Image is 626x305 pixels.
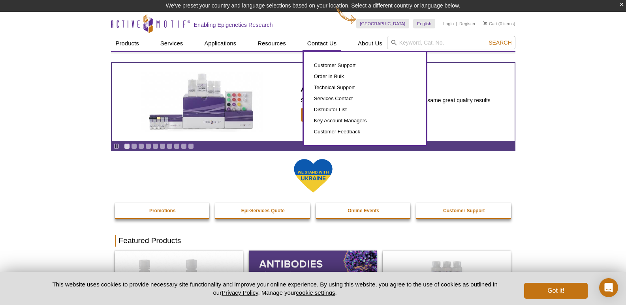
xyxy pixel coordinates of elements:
[167,143,173,149] a: Go to slide 7
[524,283,587,299] button: Got it!
[111,36,144,51] a: Products
[301,97,491,104] p: Simplified, faster ATAC-Seq workflow delivering the same great quality results
[443,208,485,213] strong: Customer Support
[483,19,515,28] li: (0 items)
[599,278,618,297] div: Open Intercom Messenger
[181,143,187,149] a: Go to slide 9
[199,36,241,51] a: Applications
[115,235,511,247] h2: Featured Products
[215,203,311,218] a: Epi-Services Quote
[39,280,511,297] p: This website uses cookies to provide necessary site functionality and improve your online experie...
[486,39,514,46] button: Search
[253,36,291,51] a: Resources
[312,104,418,115] a: Distributor List
[137,72,267,132] img: ATAC-Seq Express Kit
[336,6,357,24] img: Change Here
[124,143,130,149] a: Go to slide 1
[348,208,379,213] strong: Online Events
[188,143,194,149] a: Go to slide 10
[303,36,341,51] a: Contact Us
[301,108,347,122] span: Learn More
[115,203,211,218] a: Promotions
[241,208,285,213] strong: Epi-Services Quote
[160,143,165,149] a: Go to slide 6
[138,143,144,149] a: Go to slide 3
[174,143,180,149] a: Go to slide 8
[489,39,511,46] span: Search
[145,143,151,149] a: Go to slide 4
[131,143,137,149] a: Go to slide 2
[222,289,258,296] a: Privacy Policy
[312,60,418,71] a: Customer Support
[112,63,515,141] a: ATAC-Seq Express Kit ATAC-Seq Express Kit Simplified, faster ATAC-Seq workflow delivering the sam...
[316,203,412,218] a: Online Events
[483,21,487,25] img: Your Cart
[456,19,457,28] li: |
[312,93,418,104] a: Services Contact
[356,19,410,28] a: [GEOGRAPHIC_DATA]
[353,36,387,51] a: About Us
[416,203,512,218] a: Customer Support
[156,36,188,51] a: Services
[194,21,273,28] h2: Enabling Epigenetics Research
[149,208,176,213] strong: Promotions
[312,126,418,137] a: Customer Feedback
[312,71,418,82] a: Order in Bulk
[387,36,515,49] input: Keyword, Cat. No.
[483,21,497,26] a: Cart
[296,289,335,296] button: cookie settings
[459,21,476,26] a: Register
[152,143,158,149] a: Go to slide 5
[301,82,491,94] h2: ATAC-Seq Express Kit
[112,63,515,141] article: ATAC-Seq Express Kit
[113,143,119,149] a: Toggle autoplay
[312,115,418,126] a: Key Account Managers
[293,158,333,193] img: We Stand With Ukraine
[413,19,435,28] a: English
[312,82,418,93] a: Technical Support
[443,21,454,26] a: Login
